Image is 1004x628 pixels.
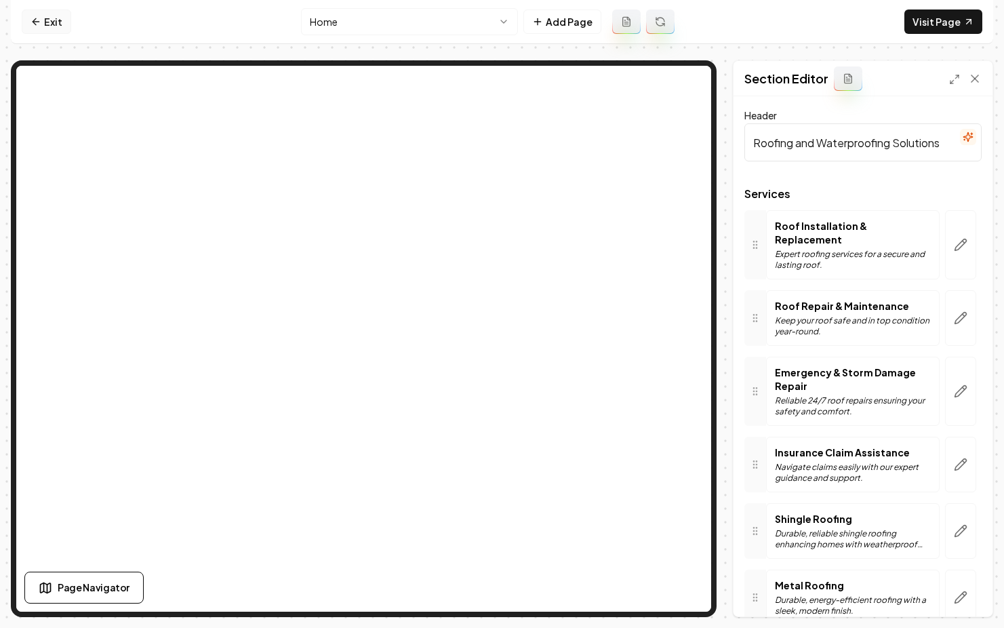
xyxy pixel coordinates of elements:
[775,446,931,459] p: Insurance Claim Assistance
[775,595,931,616] p: Durable, energy-efficient roofing with a sleek, modern finish.
[612,9,641,34] button: Add admin page prompt
[775,219,931,246] p: Roof Installation & Replacement
[744,123,982,161] input: Header
[523,9,601,34] button: Add Page
[775,366,931,393] p: Emergency & Storm Damage Repair
[775,512,931,526] p: Shingle Roofing
[775,249,931,271] p: Expert roofing services for a secure and lasting roof.
[775,315,931,337] p: Keep your roof safe and in top condition year-round.
[775,299,931,313] p: Roof Repair & Maintenance
[775,395,931,417] p: Reliable 24/7 roof repairs ensuring your safety and comfort.
[646,9,675,34] button: Regenerate page
[834,66,862,91] button: Add admin section prompt
[744,189,982,199] span: Services
[24,572,144,604] button: Page Navigator
[16,66,711,612] iframe: To enrich screen reader interactions, please activate Accessibility in Grammarly extension settings
[904,9,982,34] a: Visit Page
[22,9,71,34] a: Exit
[744,69,828,88] h2: Section Editor
[744,109,777,121] label: Header
[775,528,931,550] p: Durable, reliable shingle roofing enhancing homes with weatherproof protection.
[775,578,931,592] p: Metal Roofing
[775,462,931,484] p: Navigate claims easily with our expert guidance and support.
[58,581,129,595] span: Page Navigator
